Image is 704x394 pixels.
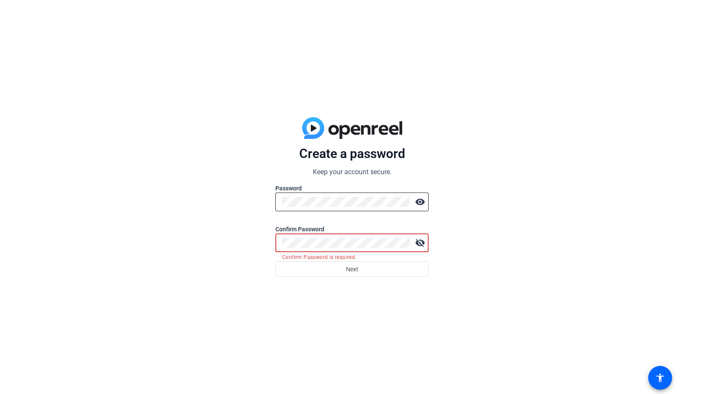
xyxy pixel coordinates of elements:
button: Next [275,262,429,277]
p: Keep your account secure. [275,167,429,177]
p: Create a password [275,146,429,162]
img: blue-gradient.svg [302,117,402,139]
mat-icon: visibility_off [412,234,429,251]
mat-error: Confirm Password is required [282,252,422,262]
label: Confirm Password [275,225,429,233]
mat-icon: accessibility [655,373,665,383]
mat-icon: visibility [412,193,429,210]
span: Next [346,261,358,277]
label: Password [275,184,429,193]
